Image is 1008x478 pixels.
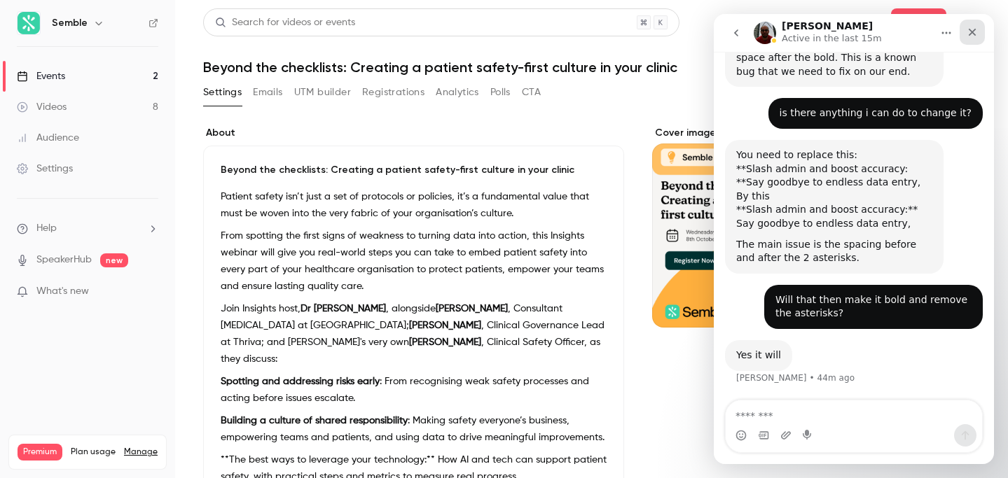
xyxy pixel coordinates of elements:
div: Audience [17,131,79,145]
a: SpeakerHub [36,253,92,267]
div: Videos [17,100,67,114]
h1: Beyond the checklists: Creating a patient safety-first culture in your clinic [203,59,980,76]
button: UTM builder [294,81,351,104]
span: Plan usage [71,447,116,458]
button: Settings [203,81,242,104]
p: Join Insights host, , alongside , Consultant [MEDICAL_DATA] at [GEOGRAPHIC_DATA]; , Clinical Gove... [221,300,607,367]
p: Patient safety isn’t just a set of protocols or policies, it’s a fundamental value that must be w... [221,188,607,222]
strong: [PERSON_NAME] [409,321,481,330]
button: Analytics [436,81,479,104]
span: Premium [18,444,62,461]
p: From spotting the first signs of weakness to turning data into action, this Insights webinar will... [221,227,607,295]
span: What's new [36,284,89,299]
label: Cover image [652,126,980,140]
button: Polls [490,81,511,104]
strong: Building a culture of shared responsibility [221,416,408,426]
p: Beyond the checklists: Creating a patient safety-first culture in your clinic [221,163,607,177]
div: Events [17,69,65,83]
button: CTA [522,81,541,104]
li: help-dropdown-opener [17,221,158,236]
span: new [100,253,128,267]
img: Semble [18,12,40,34]
a: Manage [124,447,158,458]
h6: Semble [52,16,88,30]
button: Share [891,8,946,36]
button: Registrations [362,81,424,104]
button: Emails [253,81,282,104]
span: Help [36,221,57,236]
label: About [203,126,624,140]
p: : Making safety everyone’s business, empowering teams and patients, and using data to drive meani... [221,412,607,446]
div: Search for videos or events [215,15,355,30]
strong: Spotting and addressing risks early [221,377,380,386]
iframe: Intercom live chat [714,14,994,464]
p: : From recognising weak safety processes and acting before issues escalate. [221,373,607,407]
section: Cover image [652,126,980,328]
strong: [PERSON_NAME] [436,304,508,314]
strong: Dr [PERSON_NAME] [301,304,386,314]
div: Settings [17,162,73,176]
strong: [PERSON_NAME] [409,337,481,347]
